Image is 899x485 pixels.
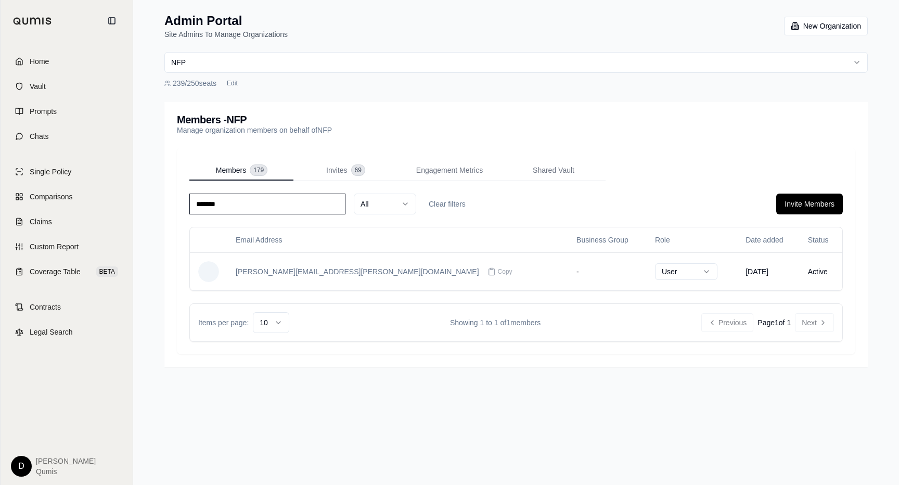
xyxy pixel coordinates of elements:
[223,77,242,90] button: Edit
[198,317,249,328] span: Items per page:
[737,227,800,252] th: Date added
[7,321,126,343] a: Legal Search
[30,56,49,67] span: Home
[326,165,347,175] span: Invites
[7,50,126,73] a: Home
[30,131,49,142] span: Chats
[7,296,126,318] a: Contracts
[30,81,46,92] span: Vault
[36,466,96,477] span: Qumis
[7,185,126,208] a: Comparisons
[483,261,517,282] button: Copy
[236,266,479,277] div: [PERSON_NAME][EMAIL_ADDRESS][PERSON_NAME][DOMAIN_NAME]
[30,167,71,177] span: Single Policy
[7,235,126,258] a: Custom Report
[30,266,81,277] span: Coverage Table
[250,165,267,175] span: 179
[7,160,126,183] a: Single Policy
[30,327,73,337] span: Legal Search
[800,252,842,290] td: Active
[164,29,288,40] p: Site Admins To Manage Organizations
[420,194,474,214] button: Clear filters
[533,165,574,175] span: Shared Vault
[30,241,79,252] span: Custom Report
[227,227,568,252] th: Email Address
[30,302,61,312] span: Contracts
[416,165,483,175] span: Engagement Metrics
[776,194,843,214] button: Invite Members
[289,317,701,328] div: Showing 1 to 1 of 1 members
[30,192,72,202] span: Comparisons
[104,12,120,29] button: Collapse sidebar
[173,78,216,88] span: 239 / 250 seats
[647,227,737,252] th: Role
[498,267,512,276] span: Copy
[800,227,842,252] th: Status
[7,210,126,233] a: Claims
[568,227,647,252] th: Business Group
[7,75,126,98] a: Vault
[757,317,791,328] div: Page 1 of 1
[96,266,118,277] span: BETA
[737,252,800,290] td: [DATE]
[7,125,126,148] a: Chats
[568,252,647,290] td: -
[784,17,868,35] button: New Organization
[11,456,32,477] div: D
[7,100,126,123] a: Prompts
[36,456,96,466] span: [PERSON_NAME]
[177,114,332,125] h3: Members - NFP
[30,216,52,227] span: Claims
[177,125,332,135] p: Manage organization members on behalf of NFP
[216,165,246,175] span: Members
[352,165,365,175] span: 69
[13,17,52,25] img: Qumis Logo
[30,106,57,117] span: Prompts
[7,260,126,283] a: Coverage TableBETA
[164,12,288,29] h1: Admin Portal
